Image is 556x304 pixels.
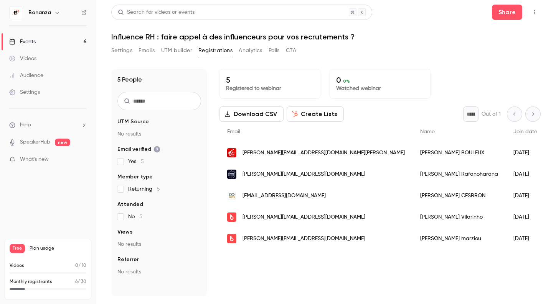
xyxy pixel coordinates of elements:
div: Events [9,38,36,46]
span: [EMAIL_ADDRESS][DOMAIN_NAME] [243,192,326,200]
span: Join date [513,129,537,134]
span: Help [20,121,31,129]
div: [PERSON_NAME] BOULEUX [412,142,506,163]
span: Free [10,244,25,253]
p: Monthly registrants [10,278,52,285]
span: [PERSON_NAME][EMAIL_ADDRESS][DOMAIN_NAME][PERSON_NAME] [243,149,405,157]
p: 0 [336,75,424,85]
span: 6 [75,279,78,284]
span: 0 % [343,78,350,84]
p: No results [117,240,201,248]
span: What's new [20,155,49,163]
span: [PERSON_NAME][EMAIL_ADDRESS][DOMAIN_NAME] [243,235,365,243]
span: [PERSON_NAME][EMAIL_ADDRESS][DOMAIN_NAME] [243,170,365,178]
span: 5 [141,159,144,164]
div: Videos [9,55,36,62]
p: Watched webinar [336,85,424,92]
span: Returning [128,185,160,193]
span: new [55,139,70,146]
p: Registered to webinar [226,85,314,92]
button: UTM builder [161,44,192,57]
div: [PERSON_NAME] marziou [412,228,506,249]
div: [PERSON_NAME] Vilarinho [412,206,506,228]
button: Polls [269,44,280,57]
button: Download CSV [219,106,284,122]
span: Name [420,129,435,134]
h6: Bonanza [28,9,51,16]
button: Emails [139,44,155,57]
h1: Influence RH : faire appel à des influenceurs pour vos recrutements ? [111,32,541,41]
div: [PERSON_NAME] Rafanoharana [412,163,506,185]
div: [DATE] [506,206,545,228]
img: bonanza.co [227,234,236,243]
img: bonanza.co [227,212,236,222]
p: Videos [10,262,24,269]
span: UTM Source [117,118,149,126]
section: facet-groups [117,118,201,276]
div: [DATE] [506,142,545,163]
a: SpeakerHub [20,138,50,146]
button: Create Lists [287,106,344,122]
button: Share [492,5,522,20]
span: [PERSON_NAME][EMAIL_ADDRESS][DOMAIN_NAME] [243,213,365,221]
img: covea.fr [227,191,236,200]
div: [DATE] [506,163,545,185]
span: Plan usage [30,245,86,252]
button: Registrations [198,44,233,57]
div: [DATE] [506,185,545,206]
p: Out of 1 [482,110,501,118]
li: help-dropdown-opener [9,121,87,129]
iframe: Noticeable Trigger [78,156,87,163]
img: ensae.fr [227,170,236,179]
span: Email verified [117,145,160,153]
p: No results [117,130,201,138]
h1: 5 People [117,75,142,84]
button: Settings [111,44,132,57]
span: 0 [75,263,78,268]
span: No [128,213,142,221]
span: Member type [117,173,153,181]
div: Settings [9,88,40,96]
img: cen.caisse-epargne.fr [227,148,236,157]
button: Analytics [239,44,262,57]
span: Attended [117,201,143,208]
span: Views [117,228,132,236]
span: Referrer [117,256,139,263]
span: Yes [128,158,144,165]
img: Bonanza [10,7,22,19]
p: No results [117,268,201,276]
span: Email [227,129,240,134]
div: [PERSON_NAME] CESBRON [412,185,506,206]
p: / 10 [75,262,86,269]
div: Search for videos or events [118,8,195,16]
div: Audience [9,72,43,79]
button: CTA [286,44,296,57]
span: 5 [157,186,160,192]
span: 5 [139,214,142,219]
p: 5 [226,75,314,85]
p: / 30 [75,278,86,285]
div: [DATE] [506,228,545,249]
